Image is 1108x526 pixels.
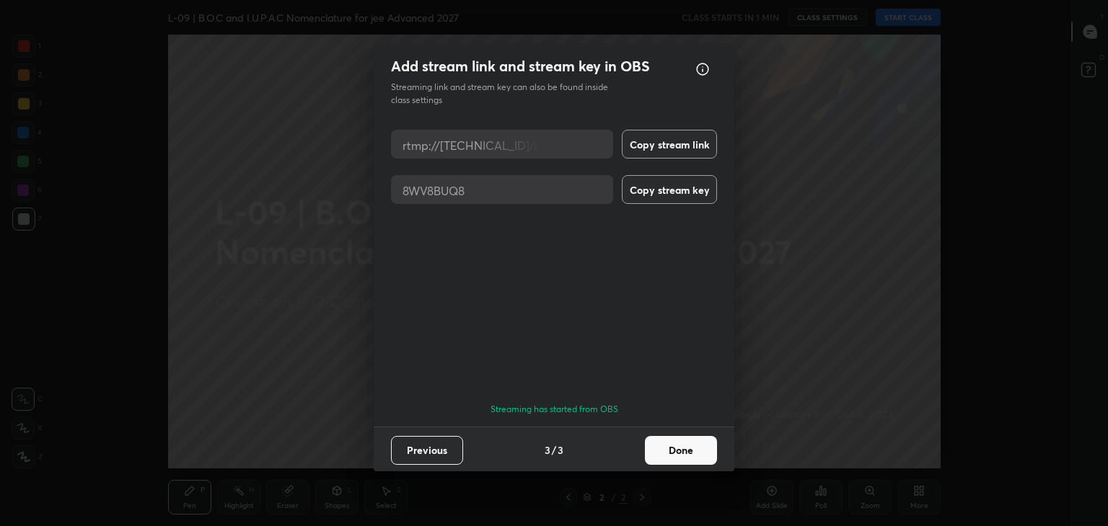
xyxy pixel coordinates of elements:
[391,404,717,415] div: Streaming has started from OBS
[645,436,717,465] button: Done
[391,175,476,204] div: 8WV8BUQ8
[391,436,463,465] button: Previous
[545,442,550,458] h4: 3
[622,175,717,204] button: Copy stream key
[391,130,583,159] div: rtmp://[TECHNICAL_ID]/stream
[552,442,556,458] h4: /
[391,81,625,107] p: Streaming link and stream key can also be found inside class settings
[391,57,650,76] h2: Add stream link and stream key in OBS
[622,130,717,159] button: Copy stream link
[391,220,717,383] video: Your browser does not support HTML video.
[558,442,563,458] h4: 3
